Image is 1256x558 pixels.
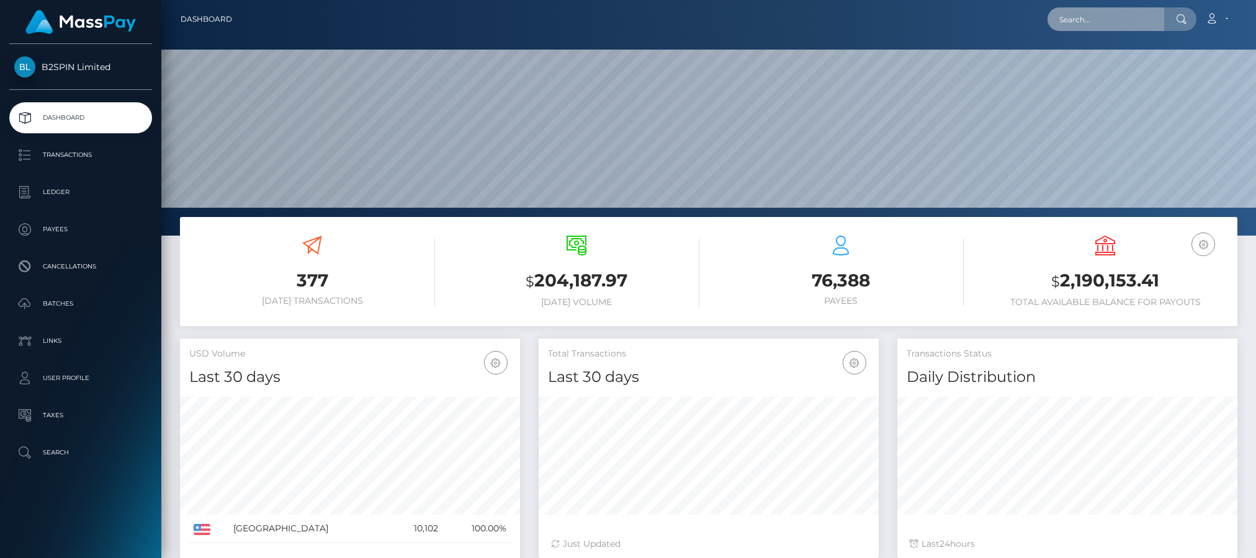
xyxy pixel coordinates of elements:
[194,524,210,535] img: US.png
[14,257,147,276] p: Cancellations
[9,61,152,73] span: B2SPIN Limited
[454,297,699,308] h6: [DATE] Volume
[9,363,152,394] a: User Profile
[9,102,152,133] a: Dashboard
[9,325,152,356] a: Links
[14,220,147,239] p: Payees
[9,251,152,282] a: Cancellations
[189,348,511,360] h5: USD Volume
[9,177,152,208] a: Ledger
[229,515,391,543] td: [GEOGRAPHIC_DATA]
[9,437,152,468] a: Search
[14,183,147,201] p: Ledger
[548,366,869,388] h4: Last 30 days
[526,273,534,290] small: $
[14,443,147,462] p: Search
[181,6,232,32] a: Dashboard
[940,538,950,549] span: 24
[9,288,152,319] a: Batches
[391,515,442,543] td: 10,102
[718,296,964,306] h6: Payees
[14,332,147,350] p: Links
[1047,7,1164,31] input: Search...
[9,139,152,170] a: Transactions
[189,268,435,293] h3: 377
[14,146,147,164] p: Transactions
[14,56,35,77] img: B2SPIN Limited
[982,297,1228,308] h6: Total Available Balance for Payouts
[189,366,511,388] h4: Last 30 days
[9,214,152,245] a: Payees
[14,406,147,425] p: Taxes
[14,294,147,313] p: Batches
[1051,273,1060,290] small: $
[14,369,147,387] p: User Profile
[907,348,1228,360] h5: Transactions Status
[910,538,1225,551] div: Last hours
[9,400,152,431] a: Taxes
[442,515,511,543] td: 100.00%
[14,108,147,127] p: Dashboard
[189,296,435,306] h6: [DATE] Transactions
[982,268,1228,294] h3: 2,190,153.41
[907,366,1228,388] h4: Daily Distribution
[718,268,964,293] h3: 76,388
[548,348,869,360] h5: Total Transactions
[551,538,866,551] div: Just Updated
[25,10,136,34] img: MassPay Logo
[454,268,699,294] h3: 204,187.97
